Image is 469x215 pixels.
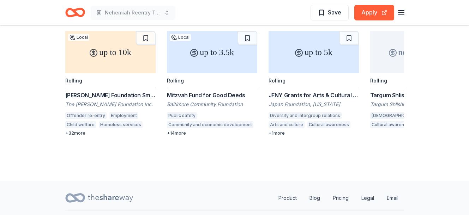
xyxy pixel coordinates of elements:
[370,31,461,73] div: not specified
[167,31,257,136] a: up to 3.5kLocalRollingMitzvah Fund for Good DeedsBaltimore Community FoundationPublic safetyCommu...
[269,130,359,136] div: + 1 more
[167,78,184,84] div: Rolling
[65,112,107,119] div: Offender re-entry
[304,191,326,205] a: Blog
[328,8,341,17] span: Save
[167,101,257,108] div: Baltimore Community Foundation
[370,101,461,108] div: Targum Shlishi
[370,78,387,84] div: Rolling
[65,31,156,136] a: up to 10kLocalRolling[PERSON_NAME] Foundation Small GrantsThe [PERSON_NAME] Foundation Inc.Offend...
[269,112,342,119] div: Diversity and intergroup relations
[311,5,349,20] button: Save
[269,31,359,136] a: up to 5kRollingJFNY Grants for Arts & Cultural ExchangeJapan Foundation, [US_STATE]Diversity and ...
[370,91,461,99] div: Targum Shlishi Grant
[91,6,175,20] button: Nehemiah Reentry Training Center
[269,91,359,99] div: JFNY Grants for Arts & Cultural Exchange
[167,91,257,99] div: Mitzvah Fund for Good Deeds
[99,121,143,128] div: Homeless services
[269,31,359,73] div: up to 5k
[167,130,257,136] div: + 14 more
[307,121,350,128] div: Cultural awareness
[370,31,461,130] a: not specifiedRollingTargum Shlishi GrantTargum Shlishi[DEMOGRAPHIC_DATA]Cultural awareness
[269,121,305,128] div: Arts and culture
[167,31,257,73] div: up to 3.5k
[65,4,85,21] a: Home
[167,112,197,119] div: Public safety
[381,191,404,205] a: Email
[65,121,96,128] div: Child welfare
[105,8,161,17] span: Nehemiah Reentry Training Center
[65,130,156,136] div: + 32 more
[370,121,413,128] div: Cultural awareness
[109,112,138,119] div: Employment
[273,191,404,205] nav: quick links
[167,121,253,128] div: Community and economic development
[354,5,394,20] button: Apply
[269,78,285,84] div: Rolling
[65,101,156,108] div: The [PERSON_NAME] Foundation Inc.
[356,191,380,205] a: Legal
[273,191,302,205] a: Product
[68,34,89,41] div: Local
[370,112,422,119] div: [DEMOGRAPHIC_DATA]
[327,191,354,205] a: Pricing
[170,34,191,41] div: Local
[65,31,156,73] div: up to 10k
[269,101,359,108] div: Japan Foundation, [US_STATE]
[65,91,156,99] div: [PERSON_NAME] Foundation Small Grants
[65,78,82,84] div: Rolling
